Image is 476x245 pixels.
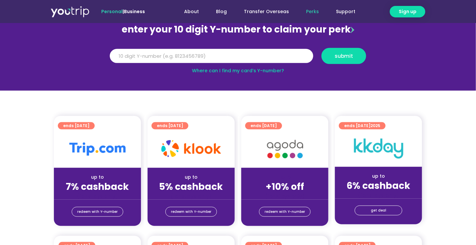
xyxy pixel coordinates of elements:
a: Transfer Overseas [235,6,297,18]
strong: 7% cashback [66,180,129,193]
a: Business [124,8,145,15]
form: Y Number [110,48,366,69]
div: up to [340,173,417,180]
div: (for stays only) [340,192,417,199]
div: (for stays only) [247,193,323,200]
a: redeem with Y-number [165,207,217,217]
a: ends [DATE] [245,122,282,129]
a: Support [327,6,364,18]
a: redeem with Y-number [72,207,123,217]
span: Personal [101,8,123,15]
span: submit [335,54,353,58]
span: ends [DATE] [344,122,380,129]
a: About [176,6,207,18]
div: enter your 10 digit Y-number to claim your perk [107,21,369,38]
div: (for stays only) [59,193,136,200]
span: up to [279,174,291,180]
a: ends [DATE] [58,122,95,129]
div: (for stays only) [153,193,229,200]
span: redeem with Y-number [171,207,211,216]
a: redeem with Y-number [259,207,311,217]
input: 10 digit Y-number (e.g. 8123456789) [110,49,313,63]
div: up to [153,174,229,181]
span: | [101,8,145,15]
nav: Menu [163,6,364,18]
a: Perks [297,6,327,18]
strong: 5% cashback [159,180,223,193]
span: redeem with Y-number [265,207,305,216]
a: ends [DATE]2025 [339,122,386,129]
a: get deal [355,206,402,215]
div: up to [59,174,136,181]
strong: +10% off [266,180,304,193]
strong: 6% cashback [347,179,411,192]
span: ends [DATE] [63,122,89,129]
span: get deal [371,206,386,215]
a: Where can I find my card’s Y-number? [192,67,284,74]
a: Sign up [390,6,425,17]
button: submit [321,48,366,64]
span: redeem with Y-number [77,207,118,216]
span: 2025 [370,123,380,128]
span: ends [DATE] [157,122,183,129]
a: ends [DATE] [152,122,188,129]
span: ends [DATE] [250,122,277,129]
span: Sign up [399,8,416,15]
a: Blog [207,6,235,18]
